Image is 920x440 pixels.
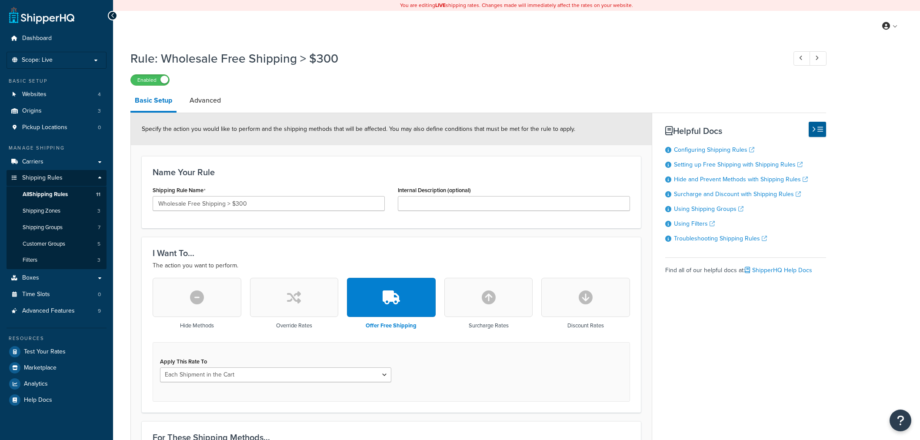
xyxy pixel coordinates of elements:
[96,191,100,198] span: 11
[674,175,808,184] a: Hide and Prevent Methods with Shipping Rules
[7,392,107,408] a: Help Docs
[7,252,107,268] li: Filters
[24,397,52,404] span: Help Docs
[7,203,107,219] li: Shipping Zones
[185,90,225,111] a: Advanced
[810,51,827,66] a: Next Record
[24,348,66,356] span: Test Your Rates
[97,207,100,215] span: 3
[153,248,630,258] h3: I Want To...
[793,51,810,66] a: Previous Record
[98,307,101,315] span: 9
[469,323,509,329] h3: Surcharge Rates
[24,380,48,388] span: Analytics
[153,167,630,177] h3: Name Your Rule
[24,364,57,372] span: Marketplace
[22,57,53,64] span: Scope: Live
[7,170,107,269] li: Shipping Rules
[7,376,107,392] a: Analytics
[97,257,100,264] span: 3
[7,154,107,170] a: Carriers
[7,170,107,186] a: Shipping Rules
[7,236,107,252] li: Customer Groups
[7,87,107,103] li: Websites
[7,87,107,103] a: Websites4
[7,220,107,236] li: Shipping Groups
[22,158,43,166] span: Carriers
[98,91,101,98] span: 4
[23,240,65,248] span: Customer Groups
[7,287,107,303] a: Time Slots0
[7,120,107,136] a: Pickup Locations0
[7,120,107,136] li: Pickup Locations
[160,358,207,365] label: Apply This Rate To
[745,266,812,275] a: ShipperHQ Help Docs
[809,122,826,137] button: Hide Help Docs
[674,219,715,228] a: Using Filters
[153,260,630,271] p: The action you want to perform.
[22,35,52,42] span: Dashboard
[23,191,68,198] span: All Shipping Rules
[22,124,67,131] span: Pickup Locations
[131,75,169,85] label: Enabled
[23,257,37,264] span: Filters
[7,203,107,219] a: Shipping Zones3
[674,190,801,199] a: Surcharge and Discount with Shipping Rules
[22,307,75,315] span: Advanced Features
[22,91,47,98] span: Websites
[22,274,39,282] span: Boxes
[153,187,206,194] label: Shipping Rule Name
[674,234,767,243] a: Troubleshooting Shipping Rules
[98,124,101,131] span: 0
[7,220,107,236] a: Shipping Groups7
[567,323,604,329] h3: Discount Rates
[97,240,100,248] span: 5
[366,323,417,329] h3: Offer Free Shipping
[23,207,60,215] span: Shipping Zones
[7,287,107,303] li: Time Slots
[23,224,63,231] span: Shipping Groups
[22,291,50,298] span: Time Slots
[7,360,107,376] a: Marketplace
[7,252,107,268] a: Filters3
[7,303,107,319] li: Advanced Features
[22,107,42,115] span: Origins
[7,103,107,119] a: Origins3
[130,90,177,113] a: Basic Setup
[22,174,63,182] span: Shipping Rules
[7,303,107,319] a: Advanced Features9
[7,144,107,152] div: Manage Shipping
[7,344,107,360] a: Test Your Rates
[890,410,911,431] button: Open Resource Center
[435,1,446,9] b: LIVE
[7,77,107,85] div: Basic Setup
[7,335,107,342] div: Resources
[7,103,107,119] li: Origins
[98,107,101,115] span: 3
[665,126,826,136] h3: Helpful Docs
[674,160,803,169] a: Setting up Free Shipping with Shipping Rules
[7,30,107,47] a: Dashboard
[398,187,471,193] label: Internal Description (optional)
[674,204,743,213] a: Using Shipping Groups
[98,291,101,298] span: 0
[7,187,107,203] a: AllShipping Rules11
[98,224,100,231] span: 7
[665,257,826,277] div: Find all of our helpful docs at:
[180,323,214,329] h3: Hide Methods
[130,50,777,67] h1: Rule: Wholesale Free Shipping > $300
[142,124,575,133] span: Specify the action you would like to perform and the shipping methods that will be affected. You ...
[7,236,107,252] a: Customer Groups5
[674,145,754,154] a: Configuring Shipping Rules
[276,323,312,329] h3: Override Rates
[7,270,107,286] a: Boxes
